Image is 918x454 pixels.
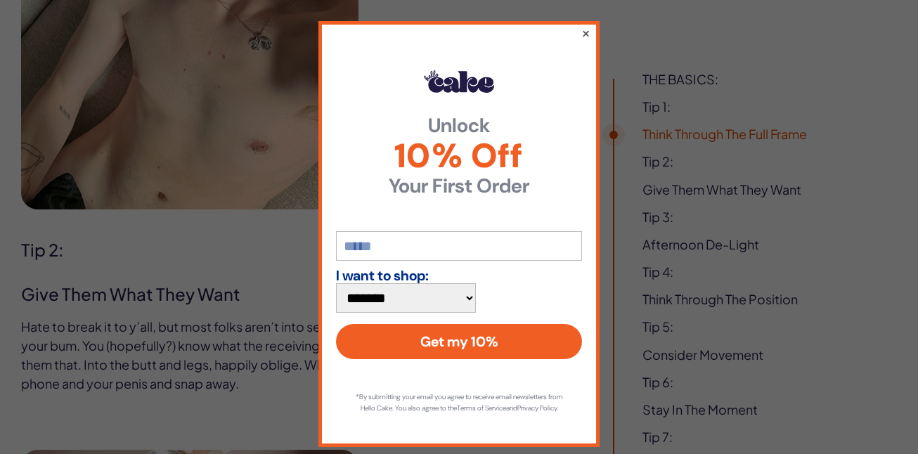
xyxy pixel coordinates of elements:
p: *By submitting your email you agree to receive email newsletters from Hello Cake. You also agree ... [350,391,568,414]
img: Hello Cake [424,70,494,93]
strong: Your First Order [336,176,582,196]
span: 10% Off [336,139,582,173]
button: Get my 10% [336,324,582,359]
a: Privacy Policy [517,403,557,413]
strong: I want to shop: [336,268,429,283]
a: Terms of Service [457,403,506,413]
strong: Unlock [336,116,582,136]
button: × [581,25,590,41]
